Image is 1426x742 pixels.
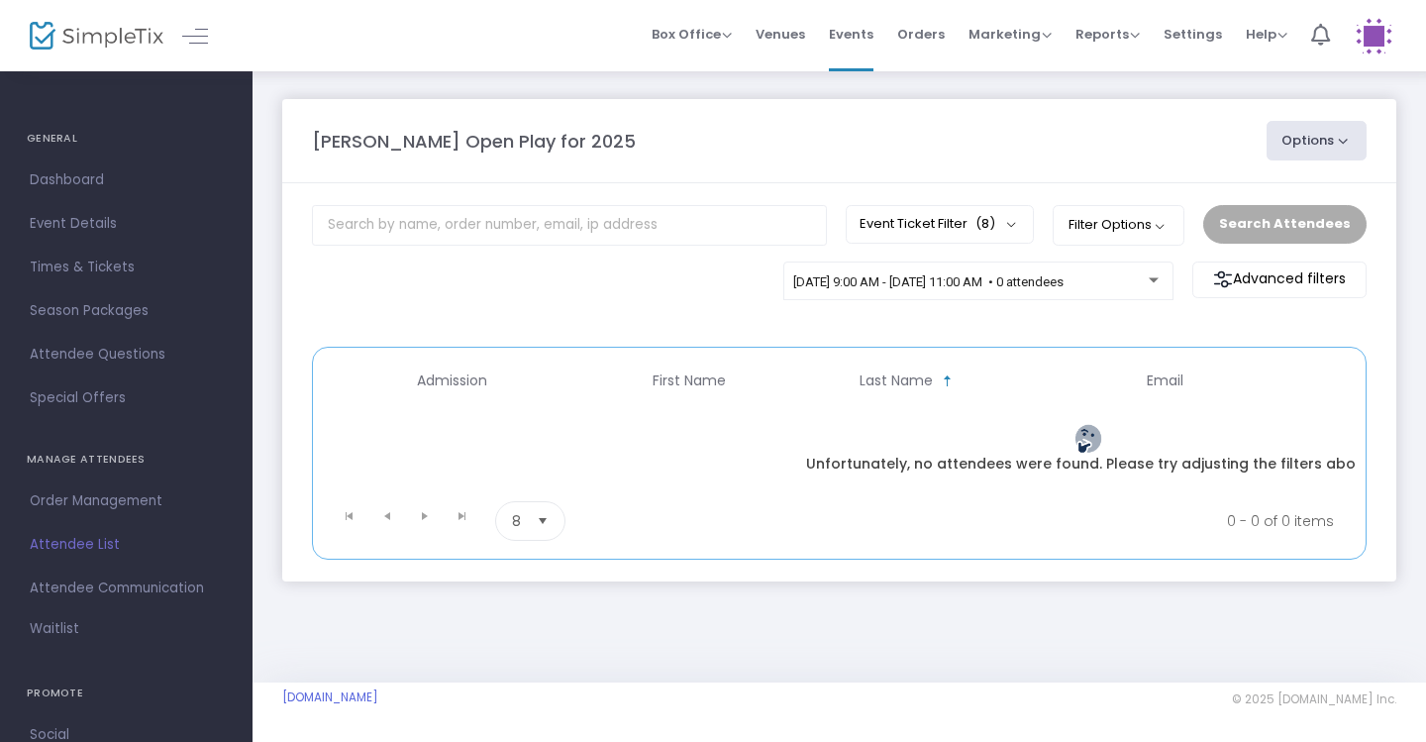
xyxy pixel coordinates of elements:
span: Order Management [30,488,223,514]
img: face-thinking.png [1073,424,1103,454]
span: Settings [1164,9,1222,59]
span: © 2025 [DOMAIN_NAME] Inc. [1232,691,1396,707]
m-panel-title: [PERSON_NAME] Open Play for 2025 [312,128,636,155]
span: Reports [1075,25,1140,44]
span: Attendee Communication [30,576,223,601]
span: Marketing [968,25,1052,44]
span: Waitlist [30,619,79,639]
span: Dashboard [30,167,223,193]
span: Venues [756,9,805,59]
img: filter [1213,269,1233,289]
span: Last Name [860,372,933,389]
input: Search by name, order number, email, ip address [312,205,827,246]
span: First Name [653,372,726,389]
span: Special Offers [30,385,223,411]
h4: PROMOTE [27,674,226,713]
span: Box Office [652,25,732,44]
span: Sortable [940,373,956,389]
span: Orders [897,9,945,59]
span: Event Details [30,211,223,237]
span: Attendee Questions [30,342,223,368]
button: Event Ticket Filter(8) [846,205,1034,243]
span: 8 [512,511,521,531]
span: Admission [417,372,487,389]
button: Select [529,502,557,540]
button: Options [1267,121,1368,160]
div: Data table [323,358,1356,493]
span: Season Packages [30,298,223,324]
a: [DOMAIN_NAME] [282,689,378,705]
h4: MANAGE ATTENDEES [27,440,226,479]
span: [DATE] 9:00 AM - [DATE] 11:00 AM • 0 attendees [793,274,1064,289]
span: Events [829,9,873,59]
span: Help [1246,25,1287,44]
m-button: Advanced filters [1192,262,1367,298]
kendo-pager-info: 0 - 0 of 0 items [762,501,1334,541]
h4: GENERAL [27,119,226,159]
button: Filter Options [1053,205,1184,245]
span: Attendee List [30,532,223,558]
span: Times & Tickets [30,255,223,280]
span: (8) [975,216,995,232]
span: Email [1147,372,1183,389]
